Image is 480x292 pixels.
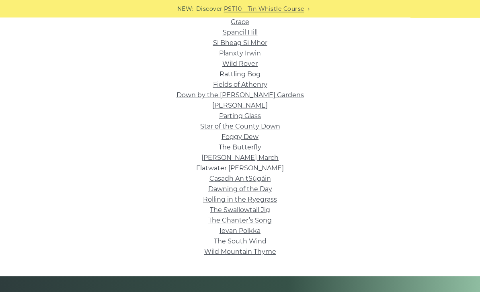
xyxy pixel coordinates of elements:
a: Star of the County Down [200,123,280,131]
span: NEW: [177,4,194,14]
a: PST10 - Tin Whistle Course [224,4,304,14]
a: Foggy Dew [222,133,258,141]
a: [PERSON_NAME] [212,102,268,110]
a: The Swallowtail Jig [210,206,270,214]
a: [PERSON_NAME] March [201,154,279,162]
a: Rolling in the Ryegrass [203,196,277,204]
a: Dawning of the Day [208,186,272,193]
a: Flatwater [PERSON_NAME] [196,165,284,172]
a: Spancil Hill [223,29,258,37]
a: Planxty Irwin [219,50,261,57]
a: Parting Glass [219,112,261,120]
a: Casadh An tSúgáin [209,175,271,183]
span: Discover [196,4,223,14]
a: The Butterfly [219,144,261,151]
a: Rattling Bog [219,71,261,78]
a: Fields of Athenry [213,81,267,89]
a: Wild Rover [222,60,258,68]
a: The South Wind [214,238,267,245]
a: Wild Mountain Thyme [204,248,276,256]
a: Ievan Polkka [219,227,261,235]
a: The Chanter’s Song [208,217,272,225]
a: Grace [231,18,249,26]
a: Down by the [PERSON_NAME] Gardens [176,92,304,99]
a: Si­ Bheag Si­ Mhor [213,39,267,47]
